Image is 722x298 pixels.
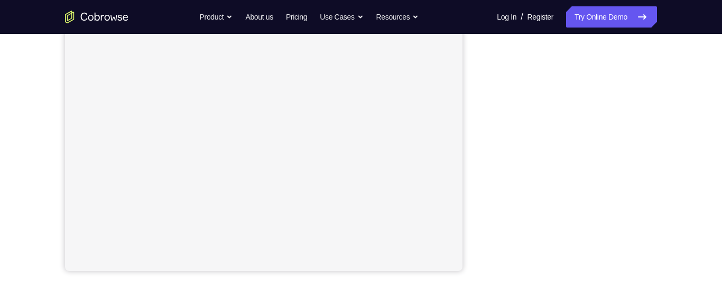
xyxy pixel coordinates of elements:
[245,6,273,28] a: About us
[376,6,419,28] button: Resources
[521,11,523,23] span: /
[286,6,307,28] a: Pricing
[527,6,553,28] a: Register
[65,11,128,23] a: Go to the home page
[497,6,516,28] a: Log In
[566,6,657,28] a: Try Online Demo
[320,6,363,28] button: Use Cases
[200,6,233,28] button: Product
